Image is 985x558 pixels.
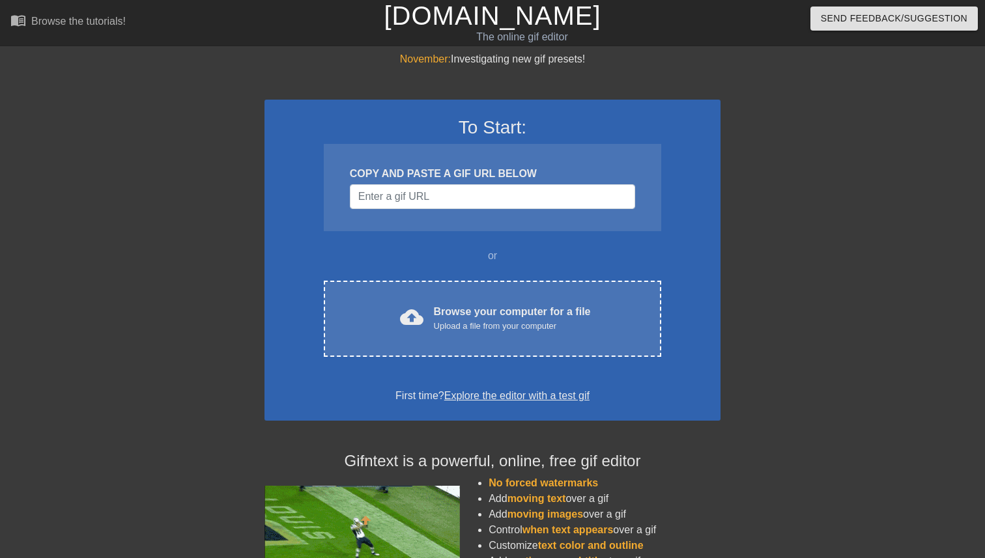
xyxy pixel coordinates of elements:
span: November: [400,53,451,64]
h4: Gifntext is a powerful, online, free gif editor [264,452,721,471]
span: No forced watermarks [489,477,598,488]
span: menu_book [10,12,26,28]
div: Browse the tutorials! [31,16,126,27]
span: moving images [507,509,583,520]
a: Browse the tutorials! [10,12,126,33]
li: Add over a gif [489,507,721,522]
span: Send Feedback/Suggestion [821,10,967,27]
a: Explore the editor with a test gif [444,390,590,401]
div: Upload a file from your computer [434,320,591,333]
div: The online gif editor [335,29,709,45]
a: [DOMAIN_NAME] [384,1,601,30]
input: Username [350,184,635,209]
div: Browse your computer for a file [434,304,591,333]
div: COPY AND PASTE A GIF URL BELOW [350,166,635,182]
span: text color and outline [538,540,644,551]
span: moving text [507,493,566,504]
li: Control over a gif [489,522,721,538]
h3: To Start: [281,117,704,139]
span: when text appears [522,524,614,535]
div: Investigating new gif presets! [264,51,721,67]
div: First time? [281,388,704,404]
span: cloud_upload [400,305,423,329]
li: Customize [489,538,721,553]
li: Add over a gif [489,491,721,507]
div: or [298,248,687,264]
button: Send Feedback/Suggestion [810,7,978,31]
